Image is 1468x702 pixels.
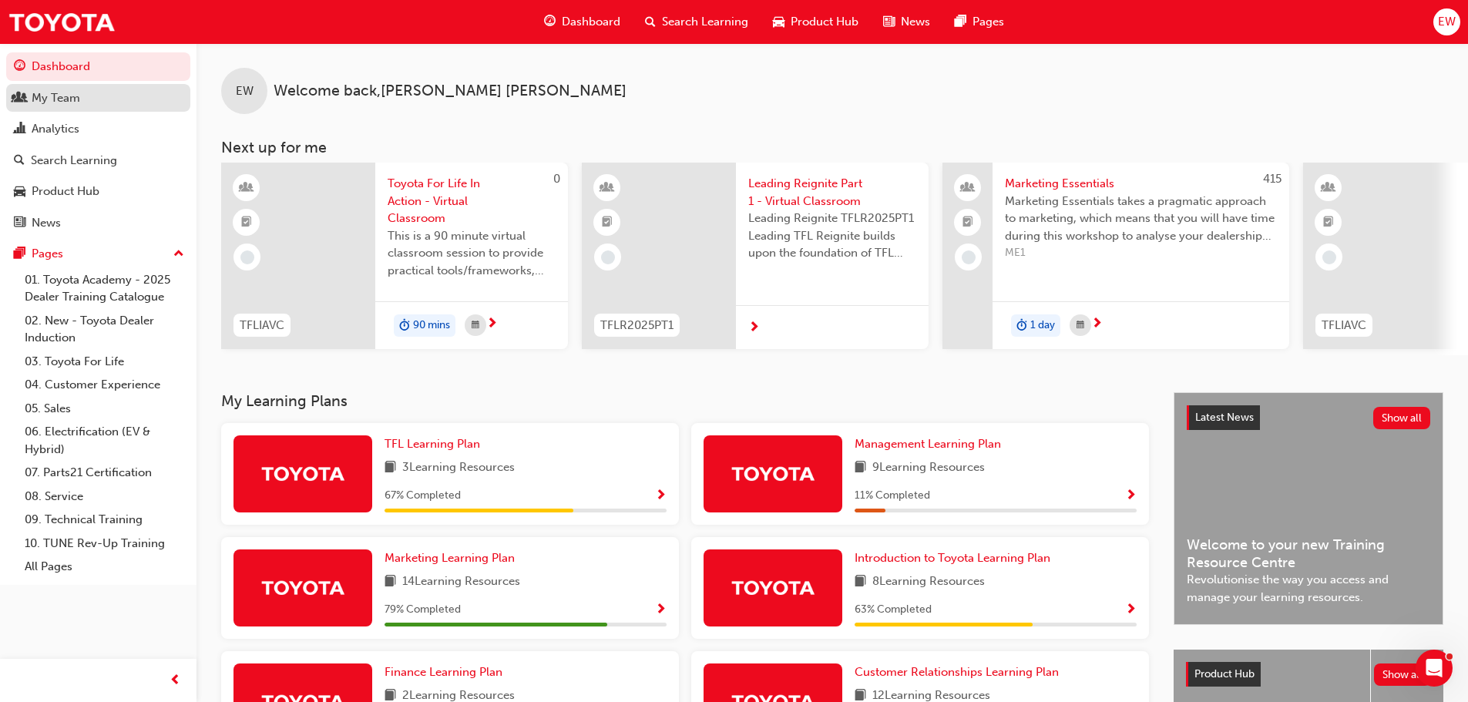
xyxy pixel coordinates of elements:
[855,663,1065,681] a: Customer Relationships Learning Plan
[602,178,613,198] span: learningResourceType_INSTRUCTOR_LED-icon
[532,6,633,38] a: guage-iconDashboard
[1322,250,1336,264] span: learningRecordVerb_NONE-icon
[385,601,461,619] span: 79 % Completed
[14,123,25,136] span: chart-icon
[1373,407,1431,429] button: Show all
[18,397,190,421] a: 05. Sales
[655,486,667,506] button: Show Progress
[32,245,63,263] div: Pages
[8,5,116,39] img: Trak
[1323,213,1334,233] span: booktick-icon
[241,213,252,233] span: booktick-icon
[385,458,396,478] span: book-icon
[855,551,1050,565] span: Introduction to Toyota Learning Plan
[1125,603,1137,617] span: Show Progress
[6,209,190,237] a: News
[274,82,627,100] span: Welcome back , [PERSON_NAME] [PERSON_NAME]
[1125,486,1137,506] button: Show Progress
[901,13,930,31] span: News
[1433,8,1460,35] button: EW
[6,52,190,81] a: Dashboard
[6,177,190,206] a: Product Hub
[655,489,667,503] span: Show Progress
[18,485,190,509] a: 08. Service
[1186,662,1431,687] a: Product HubShow all
[14,92,25,106] span: people-icon
[260,574,345,601] img: Trak
[855,601,932,619] span: 63 % Completed
[748,175,916,210] span: Leading Reignite Part 1 - Virtual Classroom
[18,532,190,556] a: 10. TUNE Rev-Up Training
[240,317,284,334] span: TFLIAVC
[413,317,450,334] span: 90 mins
[855,665,1059,679] span: Customer Relationships Learning Plan
[6,84,190,113] a: My Team
[14,217,25,230] span: news-icon
[962,250,976,264] span: learningRecordVerb_NONE-icon
[18,350,190,374] a: 03. Toyota For Life
[18,420,190,461] a: 06. Electrification (EV & Hybrid)
[240,250,254,264] span: learningRecordVerb_NONE-icon
[399,316,410,336] span: duration-icon
[1030,317,1055,334] span: 1 day
[18,268,190,309] a: 01. Toyota Academy - 2025 Dealer Training Catalogue
[962,213,973,233] span: booktick-icon
[855,549,1056,567] a: Introduction to Toyota Learning Plan
[170,671,181,690] span: prev-icon
[1091,317,1103,331] span: next-icon
[31,152,117,170] div: Search Learning
[1187,536,1430,571] span: Welcome to your new Training Resource Centre
[855,487,930,505] span: 11 % Completed
[1125,489,1137,503] span: Show Progress
[942,163,1289,349] a: 415Marketing EssentialsMarketing Essentials takes a pragmatic approach to marketing, which means ...
[1187,571,1430,606] span: Revolutionise the way you access and manage your learning resources.
[18,508,190,532] a: 09. Technical Training
[1016,316,1027,336] span: duration-icon
[1187,405,1430,430] a: Latest NewsShow all
[197,139,1468,156] h3: Next up for me
[14,154,25,168] span: search-icon
[1125,600,1137,620] button: Show Progress
[486,317,498,331] span: next-icon
[1438,13,1456,31] span: EW
[6,146,190,175] a: Search Learning
[260,460,345,487] img: Trak
[1005,175,1277,193] span: Marketing Essentials
[1005,244,1277,262] span: ME1
[388,227,556,280] span: This is a 90 minute virtual classroom session to provide practical tools/frameworks, behaviours a...
[1174,392,1443,625] a: Latest NewsShow allWelcome to your new Training Resource CentreRevolutionise the way you access a...
[385,437,480,451] span: TFL Learning Plan
[1323,178,1334,198] span: learningResourceType_INSTRUCTOR_LED-icon
[791,13,858,31] span: Product Hub
[32,183,99,200] div: Product Hub
[18,461,190,485] a: 07. Parts21 Certification
[173,244,184,264] span: up-icon
[221,163,568,349] a: 0TFLIAVCToyota For Life In Action - Virtual ClassroomThis is a 90 minute virtual classroom sessio...
[871,6,942,38] a: news-iconNews
[600,317,674,334] span: TFLR2025PT1
[6,240,190,268] button: Pages
[662,13,748,31] span: Search Learning
[582,163,929,349] a: TFLR2025PT1Leading Reignite Part 1 - Virtual ClassroomLeading Reignite TFLR2025PT1 Leading TFL Re...
[6,115,190,143] a: Analytics
[748,210,916,262] span: Leading Reignite TFLR2025PT1 Leading TFL Reignite builds upon the foundation of TFL Reignite, rea...
[241,178,252,198] span: learningResourceType_INSTRUCTOR_LED-icon
[553,172,560,186] span: 0
[1195,411,1254,424] span: Latest News
[761,6,871,38] a: car-iconProduct Hub
[973,13,1004,31] span: Pages
[731,460,815,487] img: Trak
[388,175,556,227] span: Toyota For Life In Action - Virtual Classroom
[402,458,515,478] span: 3 Learning Resources
[633,6,761,38] a: search-iconSearch Learning
[1077,316,1084,335] span: calendar-icon
[32,214,61,232] div: News
[602,213,613,233] span: booktick-icon
[18,309,190,350] a: 02. New - Toyota Dealer Induction
[855,435,1007,453] a: Management Learning Plan
[1194,667,1255,680] span: Product Hub
[601,250,615,264] span: learningRecordVerb_NONE-icon
[1374,663,1432,686] button: Show all
[562,13,620,31] span: Dashboard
